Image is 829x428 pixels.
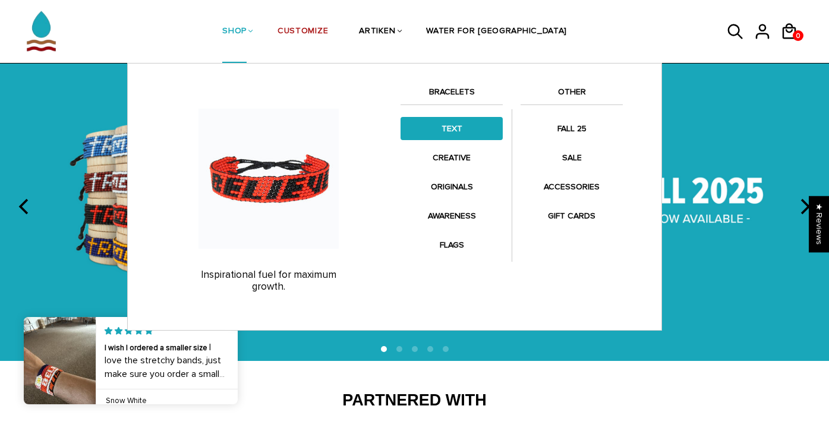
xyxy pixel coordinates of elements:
a: CUSTOMIZE [278,1,328,64]
a: TEXT [401,117,503,140]
a: OTHER [521,85,623,105]
a: GIFT CARDS [521,204,623,227]
a: SHOP [222,1,247,64]
button: next [791,194,817,220]
span: 0 [793,28,803,43]
button: previous [12,194,38,220]
a: ARTIKEN [359,1,395,64]
a: WATER FOR [GEOGRAPHIC_DATA] [426,1,567,64]
h2: Partnered With [76,391,754,411]
a: BRACELETS [401,85,503,105]
a: ORIGINALS [401,175,503,198]
a: 0 [793,30,803,41]
p: Inspirational fuel for maximum growth. [149,269,389,293]
a: CREATIVE [401,146,503,169]
a: FLAGS [401,233,503,256]
a: ACCESSORIES [521,175,623,198]
a: FALL 25 [521,117,623,140]
a: SALE [521,146,623,169]
div: Click to open Judge.me floating reviews tab [809,196,829,252]
a: AWARENESS [401,204,503,227]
